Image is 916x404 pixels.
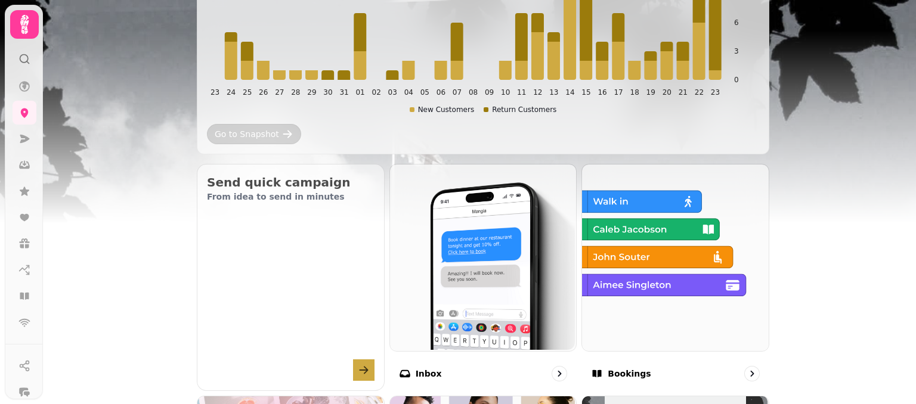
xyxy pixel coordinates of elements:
tspan: 03 [388,88,397,97]
tspan: 3 [734,47,739,55]
tspan: 16 [598,88,606,97]
tspan: 02 [372,88,381,97]
tspan: 01 [355,88,364,97]
tspan: 20 [663,88,671,97]
tspan: 09 [485,88,494,97]
tspan: 23 [211,88,219,97]
tspan: 18 [630,88,639,97]
tspan: 27 [275,88,284,97]
p: Bookings [608,368,651,380]
tspan: 15 [581,88,590,97]
tspan: 12 [533,88,542,97]
tspan: 23 [711,88,720,97]
div: Return Customers [484,105,556,114]
tspan: 08 [469,88,478,97]
h2: Send quick campaign [207,174,375,191]
tspan: 0 [734,76,739,84]
button: Send quick campaignFrom idea to send in minutes [197,164,385,391]
tspan: 17 [614,88,623,97]
p: Inbox [416,368,442,380]
p: From idea to send in minutes [207,191,375,203]
tspan: 21 [679,88,688,97]
tspan: 29 [307,88,316,97]
tspan: 13 [549,88,558,97]
svg: go to [553,368,565,380]
div: Go to Snapshot [215,128,279,140]
img: Bookings [581,163,768,350]
tspan: 30 [323,88,332,97]
tspan: 11 [517,88,526,97]
tspan: 22 [695,88,704,97]
tspan: 10 [501,88,510,97]
tspan: 05 [420,88,429,97]
a: InboxInbox [389,164,577,391]
tspan: 25 [243,88,252,97]
tspan: 14 [565,88,574,97]
a: BookingsBookings [581,164,769,391]
tspan: 6 [734,18,739,27]
tspan: 31 [339,88,348,97]
tspan: 04 [404,88,413,97]
tspan: 06 [437,88,445,97]
svg: go to [746,368,758,380]
a: Go to Snapshot [207,124,301,144]
div: New Customers [410,105,475,114]
tspan: 28 [291,88,300,97]
tspan: 19 [646,88,655,97]
tspan: 24 [227,88,236,97]
img: Inbox [389,163,575,350]
tspan: 26 [259,88,268,97]
tspan: 07 [453,88,462,97]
